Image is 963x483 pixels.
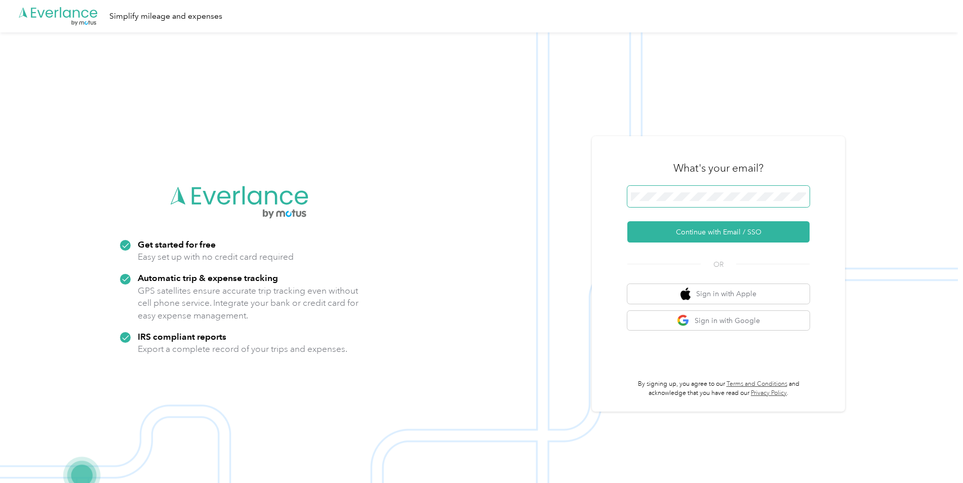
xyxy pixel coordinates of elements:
[138,331,226,342] strong: IRS compliant reports
[138,272,278,283] strong: Automatic trip & expense tracking
[138,343,347,355] p: Export a complete record of your trips and expenses.
[138,285,359,322] p: GPS satellites ensure accurate trip tracking even without cell phone service. Integrate your bank...
[680,288,691,300] img: apple logo
[627,380,810,397] p: By signing up, you agree to our and acknowledge that you have read our .
[677,314,690,327] img: google logo
[751,389,787,397] a: Privacy Policy
[627,284,810,304] button: apple logoSign in with Apple
[138,251,294,263] p: Easy set up with no credit card required
[627,311,810,331] button: google logoSign in with Google
[138,239,216,250] strong: Get started for free
[109,10,222,23] div: Simplify mileage and expenses
[701,259,736,270] span: OR
[627,221,810,243] button: Continue with Email / SSO
[727,380,787,388] a: Terms and Conditions
[673,161,764,175] h3: What's your email?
